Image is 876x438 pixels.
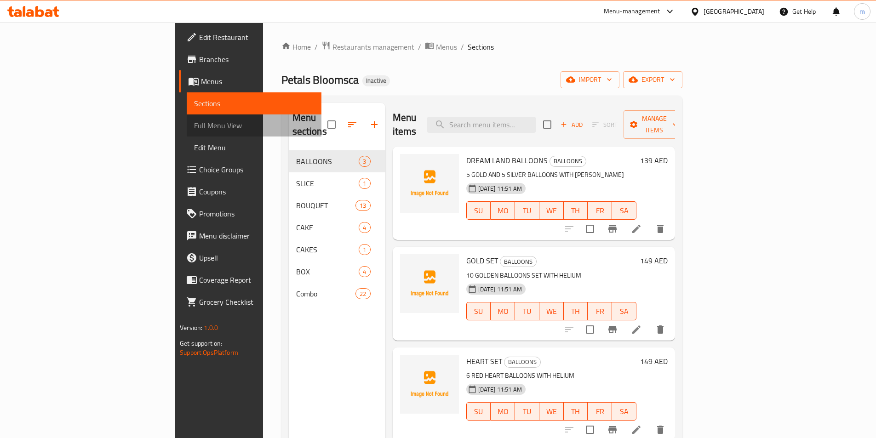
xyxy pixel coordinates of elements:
button: WE [539,201,564,220]
span: TH [567,305,584,318]
span: SA [616,305,633,318]
span: Grocery Checklist [199,296,314,307]
a: Choice Groups [179,159,321,181]
button: SU [466,402,491,421]
div: SLICE [296,178,359,189]
span: BOX [296,266,359,277]
button: import [561,71,619,88]
span: export [630,74,675,85]
button: Add section [363,114,385,136]
span: MO [494,305,511,318]
button: delete [649,319,671,341]
button: TU [515,302,539,320]
div: [GEOGRAPHIC_DATA] [704,6,764,17]
div: BALLOONS [504,357,541,368]
span: 1 [359,179,370,188]
span: Select section [538,115,557,134]
div: BALLOONS [500,256,537,267]
li: / [461,41,464,52]
li: / [418,41,421,52]
div: items [359,178,370,189]
a: Menus [425,41,457,53]
span: Select to update [580,219,600,239]
span: [DATE] 11:51 AM [475,385,526,394]
a: Menus [179,70,321,92]
span: WE [543,405,560,418]
button: TH [564,402,588,421]
div: Inactive [362,75,390,86]
span: FR [591,405,608,418]
img: GOLD SET [400,254,459,313]
button: Add [557,118,586,132]
span: Coverage Report [199,274,314,285]
span: 4 [359,267,370,276]
span: Edit Restaurant [199,32,314,43]
span: Select to update [580,320,600,339]
div: items [359,156,370,167]
button: SU [466,302,491,320]
input: search [427,117,536,133]
span: SA [616,204,633,217]
span: Menus [436,41,457,52]
span: Select all sections [322,115,341,134]
h6: 149 AED [640,355,668,368]
span: FR [591,305,608,318]
button: Manage items [624,110,685,139]
span: BALLOONS [504,357,540,367]
span: TH [567,405,584,418]
span: Version: [180,322,202,334]
span: Restaurants management [332,41,414,52]
span: Sections [194,98,314,109]
button: TH [564,302,588,320]
span: Coupons [199,186,314,197]
h2: Menu items [393,111,417,138]
span: BALLOONS [296,156,359,167]
span: GOLD SET [466,254,498,267]
button: FR [588,201,612,220]
span: import [568,74,612,85]
div: BOX4 [289,261,385,283]
span: 1 [359,245,370,254]
span: Promotions [199,208,314,219]
div: Menu-management [604,6,660,17]
button: MO [491,402,515,421]
span: SU [470,405,487,418]
span: Menu disclaimer [199,230,314,241]
button: Branch-specific-item [601,319,624,341]
div: Combo22 [289,283,385,305]
p: 6 RED HEART BALLOONS WITH HELIUM [466,370,636,381]
button: SA [612,201,636,220]
span: HEART SET [466,354,502,368]
span: BOUQUET [296,200,356,211]
div: BALLOONS [550,156,586,167]
a: Edit Menu [187,137,321,159]
span: MO [494,405,511,418]
div: BALLOONS3 [289,150,385,172]
span: Get support on: [180,337,222,349]
h6: 149 AED [640,254,668,267]
a: Restaurants management [321,41,414,53]
a: Edit menu item [631,223,642,234]
span: DREAM LAND BALLOONS [466,154,548,167]
button: SA [612,402,636,421]
span: Menus [201,76,314,87]
span: m [859,6,865,17]
span: CAKE [296,222,359,233]
span: WE [543,305,560,318]
span: Upsell [199,252,314,263]
button: FR [588,302,612,320]
img: DREAM LAND BALLOONS [400,154,459,213]
span: CAKES [296,244,359,255]
button: TU [515,201,539,220]
span: BALLOONS [550,156,586,166]
button: WE [539,402,564,421]
nav: breadcrumb [281,41,682,53]
span: 4 [359,223,370,232]
span: Edit Menu [194,142,314,153]
div: SLICE1 [289,172,385,194]
span: Combo [296,288,356,299]
a: Edit Restaurant [179,26,321,48]
h6: 139 AED [640,154,668,167]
